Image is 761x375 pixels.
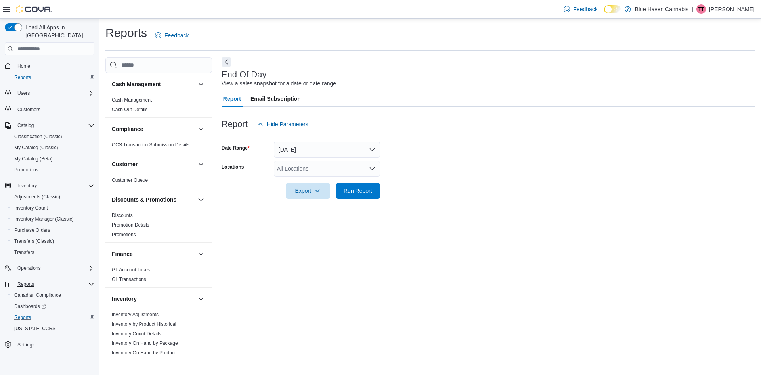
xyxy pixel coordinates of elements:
[17,63,30,69] span: Home
[112,250,133,258] h3: Finance
[8,247,98,258] button: Transfers
[17,122,34,129] span: Catalog
[112,277,146,282] a: GL Transactions
[11,248,37,257] a: Transfers
[11,225,54,235] a: Purchase Orders
[11,203,94,213] span: Inventory Count
[14,340,38,350] a: Settings
[112,125,195,133] button: Compliance
[14,216,74,222] span: Inventory Manager (Classic)
[105,25,147,41] h1: Reports
[112,331,161,337] a: Inventory Count Details
[8,290,98,301] button: Canadian Compliance
[222,57,231,67] button: Next
[14,303,46,310] span: Dashboards
[14,249,34,256] span: Transfers
[2,104,98,115] button: Customers
[14,133,62,140] span: Classification (Classic)
[112,80,161,88] h3: Cash Management
[222,79,338,88] div: View a sales snapshot for a date or date range.
[14,292,61,298] span: Canadian Compliance
[11,165,94,175] span: Promotions
[105,175,212,188] div: Customer
[11,192,63,202] a: Adjustments (Classic)
[17,106,40,113] span: Customers
[2,279,98,290] button: Reports
[8,213,98,225] button: Inventory Manager (Classic)
[14,181,94,190] span: Inventory
[14,61,94,71] span: Home
[696,4,706,14] div: Tristan Tran
[14,238,54,244] span: Transfers (Classic)
[11,192,94,202] span: Adjustments (Classic)
[14,227,50,233] span: Purchase Orders
[14,144,58,151] span: My Catalog (Classic)
[112,331,161,337] span: Inventory Count Details
[22,23,94,39] span: Load All Apps in [GEOGRAPHIC_DATA]
[709,4,755,14] p: [PERSON_NAME]
[8,323,98,334] button: [US_STATE] CCRS
[11,165,42,175] a: Promotions
[274,142,380,158] button: [DATE]
[14,62,33,71] a: Home
[11,237,94,246] span: Transfers (Classic)
[105,140,212,153] div: Compliance
[222,70,267,79] h3: End Of Day
[196,124,206,134] button: Compliance
[2,263,98,274] button: Operations
[8,72,98,83] button: Reports
[14,74,31,81] span: Reports
[112,222,149,228] a: Promotion Details
[14,325,55,332] span: [US_STATE] CCRS
[14,314,31,321] span: Reports
[112,295,195,303] button: Inventory
[112,321,176,327] span: Inventory by Product Historical
[11,302,94,311] span: Dashboards
[17,265,41,271] span: Operations
[8,142,98,153] button: My Catalog (Classic)
[14,167,38,173] span: Promotions
[222,164,244,170] label: Locations
[112,97,152,103] span: Cash Management
[112,267,150,273] span: GL Account Totals
[112,250,195,258] button: Finance
[2,60,98,71] button: Home
[254,116,312,132] button: Hide Parameters
[112,160,195,168] button: Customer
[8,301,98,312] a: Dashboards
[105,211,212,242] div: Discounts & Promotions
[8,153,98,164] button: My Catalog (Beta)
[11,290,64,300] a: Canadian Compliance
[112,177,148,183] a: Customer Queue
[16,5,52,13] img: Cova
[14,205,48,211] span: Inventory Count
[267,120,308,128] span: Hide Parameters
[112,142,190,148] a: OCS Transaction Submission Details
[14,194,60,200] span: Adjustments (Classic)
[11,73,34,82] a: Reports
[112,160,138,168] h3: Customer
[336,183,380,199] button: Run Report
[11,248,94,257] span: Transfers
[2,120,98,131] button: Catalog
[152,27,192,43] a: Feedback
[11,225,94,235] span: Purchase Orders
[112,125,143,133] h3: Compliance
[196,294,206,304] button: Inventory
[112,340,178,346] a: Inventory On Hand by Package
[14,279,94,289] span: Reports
[112,107,148,112] a: Cash Out Details
[11,313,34,322] a: Reports
[11,214,94,224] span: Inventory Manager (Classic)
[286,183,330,199] button: Export
[112,213,133,218] a: Discounts
[196,249,206,259] button: Finance
[692,4,693,14] p: |
[112,106,148,113] span: Cash Out Details
[11,237,57,246] a: Transfers (Classic)
[369,165,375,172] button: Open list of options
